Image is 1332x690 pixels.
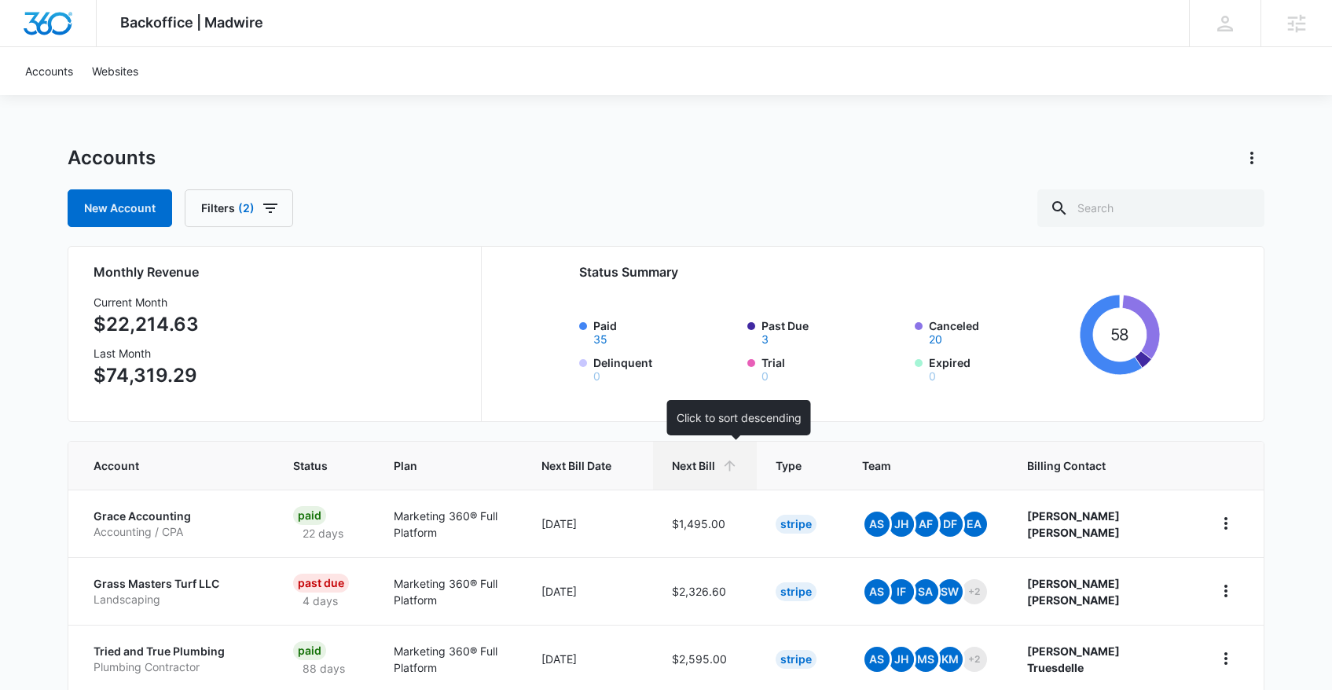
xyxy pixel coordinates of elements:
span: (2) [238,203,255,214]
span: Status [293,457,333,474]
span: SA [913,579,938,604]
p: Marketing 360® Full Platform [394,508,504,541]
span: Billing Contact [1027,457,1176,474]
strong: [PERSON_NAME] Truesdelle [1027,644,1120,674]
input: Search [1037,189,1264,227]
label: Trial [761,354,906,382]
label: Delinquent [593,354,738,382]
label: Canceled [929,317,1073,345]
strong: [PERSON_NAME] [PERSON_NAME] [1027,577,1120,607]
button: Filters(2) [185,189,293,227]
div: Click to sort descending [667,400,811,435]
span: Next Bill [672,457,715,474]
td: [DATE] [523,490,653,557]
button: Canceled [929,334,942,345]
span: AS [864,579,890,604]
a: Websites [83,47,148,95]
span: Account [94,457,233,474]
p: 22 days [293,525,353,541]
span: DF [938,512,963,537]
span: Next Bill Date [541,457,611,474]
a: Tried and True PlumbingPlumbing Contractor [94,644,255,674]
p: Marketing 360® Full Platform [394,575,504,608]
span: MS [913,647,938,672]
h1: Accounts [68,146,156,170]
p: Accounting / CPA [94,524,255,540]
tspan: 58 [1110,325,1129,344]
span: JH [889,512,914,537]
p: Marketing 360® Full Platform [394,643,504,676]
span: IF [889,579,914,604]
span: +2 [962,647,987,672]
button: home [1213,646,1238,671]
span: AS [864,647,890,672]
p: Grass Masters Turf LLC [94,576,255,592]
td: [DATE] [523,557,653,625]
p: Tried and True Plumbing [94,644,255,659]
div: Stripe [776,515,816,534]
p: $74,319.29 [94,362,199,390]
a: New Account [68,189,172,227]
span: Type [776,457,802,474]
span: AS [864,512,890,537]
button: home [1213,578,1238,604]
p: Grace Accounting [94,508,255,524]
span: Plan [394,457,504,474]
div: Stripe [776,650,816,669]
div: Past Due [293,574,349,593]
td: $2,326.60 [653,557,757,625]
p: $22,214.63 [94,310,199,339]
span: +2 [962,579,987,604]
span: Backoffice | Madwire [120,14,263,31]
span: EA [962,512,987,537]
div: Stripe [776,582,816,601]
p: 4 days [293,593,347,609]
h3: Current Month [94,294,199,310]
p: Landscaping [94,592,255,607]
h2: Monthly Revenue [94,262,462,281]
label: Paid [593,317,738,345]
button: Paid [593,334,607,345]
button: Actions [1239,145,1264,171]
p: Plumbing Contractor [94,659,255,675]
span: SW [938,579,963,604]
div: Paid [293,506,326,525]
button: home [1213,511,1238,536]
h2: Status Summary [579,262,1160,281]
p: 88 days [293,660,354,677]
span: KM [938,647,963,672]
a: Grass Masters Turf LLCLandscaping [94,576,255,607]
label: Expired [929,354,1073,382]
label: Past Due [761,317,906,345]
strong: [PERSON_NAME] [PERSON_NAME] [1027,509,1120,539]
div: Paid [293,641,326,660]
span: Team [862,457,967,474]
h3: Last Month [94,345,199,362]
a: Accounts [16,47,83,95]
a: Grace AccountingAccounting / CPA [94,508,255,539]
span: AF [913,512,938,537]
td: $1,495.00 [653,490,757,557]
button: Past Due [761,334,769,345]
span: JH [889,647,914,672]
